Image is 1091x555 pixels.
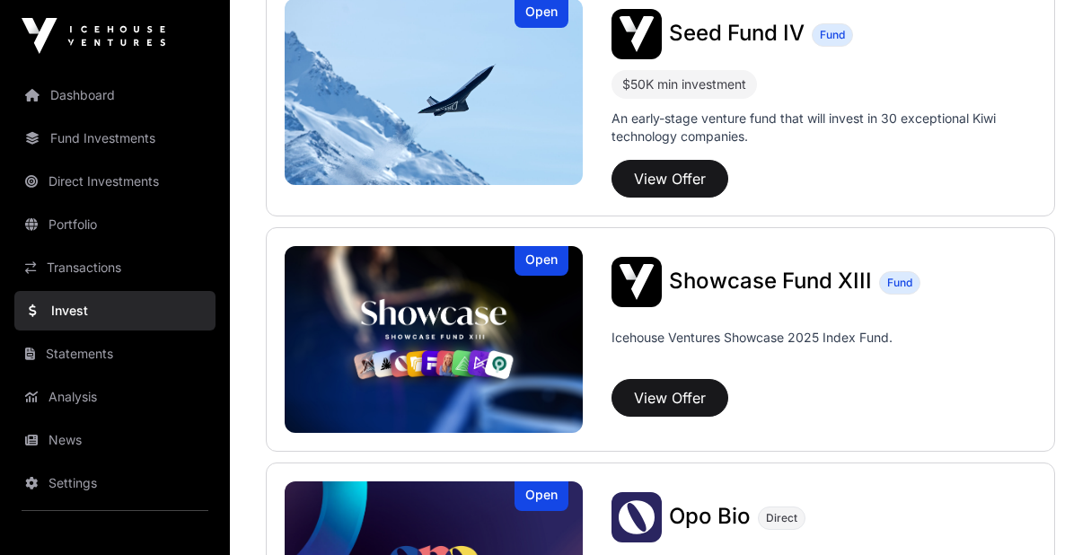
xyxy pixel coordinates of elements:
a: News [14,420,216,460]
span: Direct [766,511,797,525]
a: Statements [14,334,216,374]
a: Transactions [14,248,216,287]
button: View Offer [611,379,728,417]
a: Seed Fund IV [669,22,805,46]
a: Fund Investments [14,119,216,158]
p: An early-stage venture fund that will invest in 30 exceptional Kiwi technology companies. [611,110,1036,145]
a: Showcase Fund XIII [669,270,872,294]
a: Showcase Fund XIIIOpen [285,246,583,433]
span: Fund [820,28,845,42]
div: Open [515,481,568,511]
a: Opo Bio [669,506,751,529]
span: Seed Fund IV [669,20,805,46]
a: Analysis [14,377,216,417]
a: Portfolio [14,205,216,244]
p: Icehouse Ventures Showcase 2025 Index Fund. [611,329,893,347]
div: $50K min investment [622,74,746,95]
a: Settings [14,463,216,503]
div: Open [515,246,568,276]
img: Showcase Fund XIII [611,257,662,307]
div: $50K min investment [611,70,757,99]
a: Dashboard [14,75,216,115]
button: View Offer [611,160,728,198]
img: Seed Fund IV [611,9,662,59]
a: Direct Investments [14,162,216,201]
span: Opo Bio [669,503,751,529]
iframe: Chat Widget [1001,469,1091,555]
span: Fund [887,276,912,290]
img: Opo Bio [611,492,662,542]
img: Showcase Fund XIII [285,246,583,433]
span: Showcase Fund XIII [669,268,872,294]
img: Icehouse Ventures Logo [22,18,165,54]
a: Invest [14,291,216,330]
